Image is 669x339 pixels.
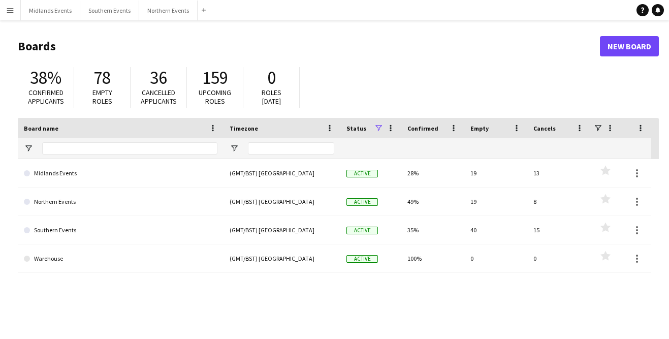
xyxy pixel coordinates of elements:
div: (GMT/BST) [GEOGRAPHIC_DATA] [224,244,340,272]
div: 15 [527,216,590,244]
div: 35% [401,216,464,244]
span: Cancels [533,125,556,132]
div: 13 [527,159,590,187]
span: Confirmed [407,125,438,132]
button: Open Filter Menu [230,144,239,153]
div: 100% [401,244,464,272]
span: Cancelled applicants [141,88,177,106]
div: 19 [464,159,527,187]
button: Midlands Events [21,1,80,20]
span: Empty [470,125,489,132]
h1: Boards [18,39,600,54]
a: Midlands Events [24,159,217,188]
div: 0 [527,244,590,272]
a: Northern Events [24,188,217,216]
span: Timezone [230,125,258,132]
span: Status [346,125,366,132]
div: (GMT/BST) [GEOGRAPHIC_DATA] [224,216,340,244]
input: Timezone Filter Input [248,142,334,155]
div: (GMT/BST) [GEOGRAPHIC_DATA] [224,159,340,187]
span: Active [346,227,378,234]
div: 40 [464,216,527,244]
input: Board name Filter Input [42,142,217,155]
span: 159 [202,67,228,89]
span: Empty roles [92,88,112,106]
a: Southern Events [24,216,217,244]
div: 0 [464,244,527,272]
button: Northern Events [139,1,198,20]
span: 0 [267,67,276,89]
div: (GMT/BST) [GEOGRAPHIC_DATA] [224,188,340,215]
button: Open Filter Menu [24,144,33,153]
button: Southern Events [80,1,139,20]
div: 19 [464,188,527,215]
div: 49% [401,188,464,215]
span: Active [346,198,378,206]
a: Warehouse [24,244,217,273]
span: Roles [DATE] [262,88,281,106]
a: New Board [600,36,659,56]
span: 78 [93,67,111,89]
span: Upcoming roles [199,88,231,106]
div: 8 [527,188,590,215]
span: Confirmed applicants [28,88,64,106]
div: 28% [401,159,464,187]
span: Active [346,170,378,177]
span: 36 [150,67,167,89]
span: 38% [30,67,61,89]
span: Board name [24,125,58,132]
span: Active [346,255,378,263]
